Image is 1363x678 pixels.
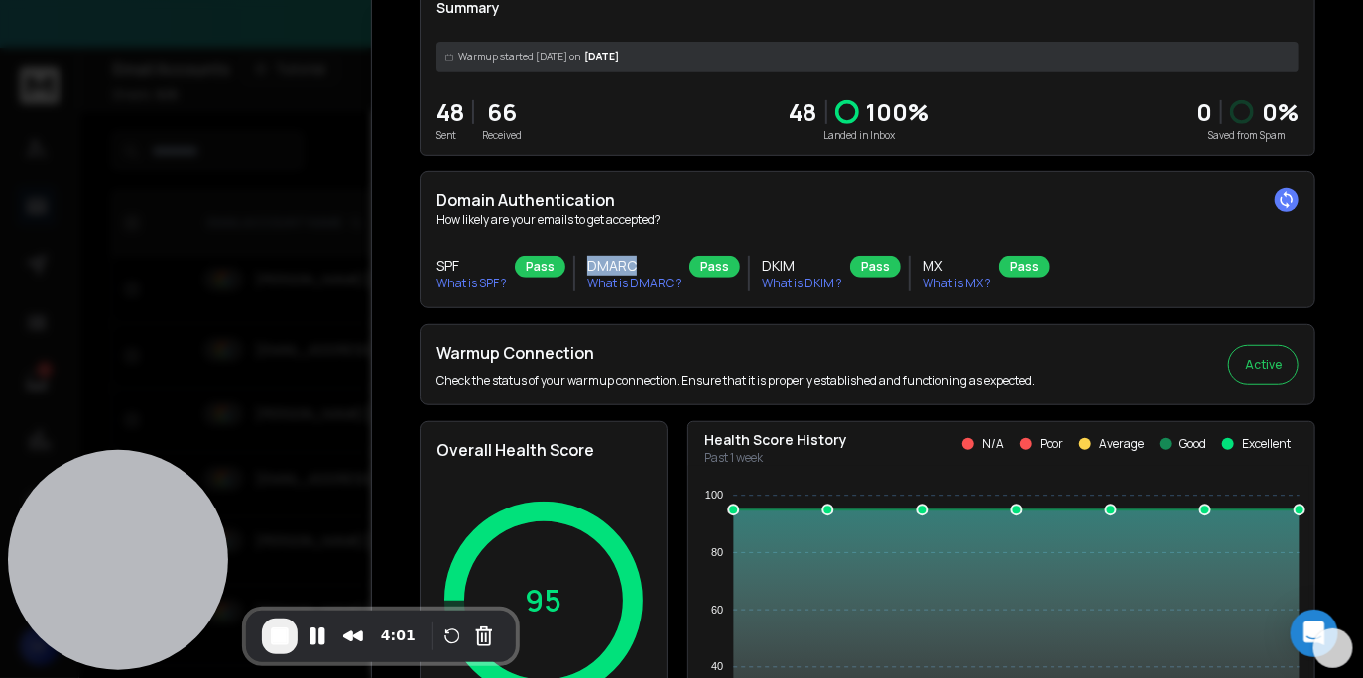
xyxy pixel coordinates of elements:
[32,52,48,67] img: website_grey.svg
[982,436,1004,452] p: N/A
[436,188,1299,212] h2: Domain Authentication
[1291,610,1338,657] div: Open Intercom Messenger
[705,490,723,502] tspan: 100
[526,583,562,619] p: 95
[711,661,723,673] tspan: 40
[54,115,69,131] img: tab_domain_overview_orange.svg
[436,256,507,276] h3: SPF
[923,276,991,291] p: What is MX ?
[587,256,681,276] h3: DMARC
[999,256,1050,278] div: Pass
[1179,436,1206,452] p: Good
[482,96,522,128] p: 66
[850,256,901,278] div: Pass
[219,117,334,130] div: Keywords by Traffic
[587,276,681,291] p: What is DMARC ?
[515,256,565,278] div: Pass
[704,450,847,466] p: Past 1 week
[1196,95,1212,128] strong: 0
[436,96,464,128] p: 48
[704,430,847,450] p: Health Score History
[482,128,522,143] p: Received
[436,212,1299,228] p: How likely are your emails to get accepted?
[75,117,178,130] div: Domain Overview
[52,52,141,67] div: Domain: [URL]
[790,128,929,143] p: Landed in Inbox
[436,42,1299,72] div: [DATE]
[762,276,842,291] p: What is DKIM ?
[867,96,929,128] p: 100 %
[436,341,1035,365] h2: Warmup Connection
[436,438,651,462] h2: Overall Health Score
[56,32,97,48] div: v 4.0.25
[1242,436,1291,452] p: Excellent
[436,276,507,291] p: What is SPF ?
[197,115,213,131] img: tab_keywords_by_traffic_grey.svg
[1228,345,1299,385] button: Active
[1262,96,1299,128] p: 0 %
[790,96,817,128] p: 48
[1099,436,1144,452] p: Average
[1196,128,1299,143] p: Saved from Spam
[689,256,740,278] div: Pass
[1040,436,1063,452] p: Poor
[762,256,842,276] h3: DKIM
[436,128,464,143] p: Sent
[711,546,723,558] tspan: 80
[711,604,723,616] tspan: 60
[923,256,991,276] h3: MX
[436,373,1035,389] p: Check the status of your warmup connection. Ensure that it is properly established and functionin...
[32,32,48,48] img: logo_orange.svg
[458,50,580,64] span: Warmup started [DATE] on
